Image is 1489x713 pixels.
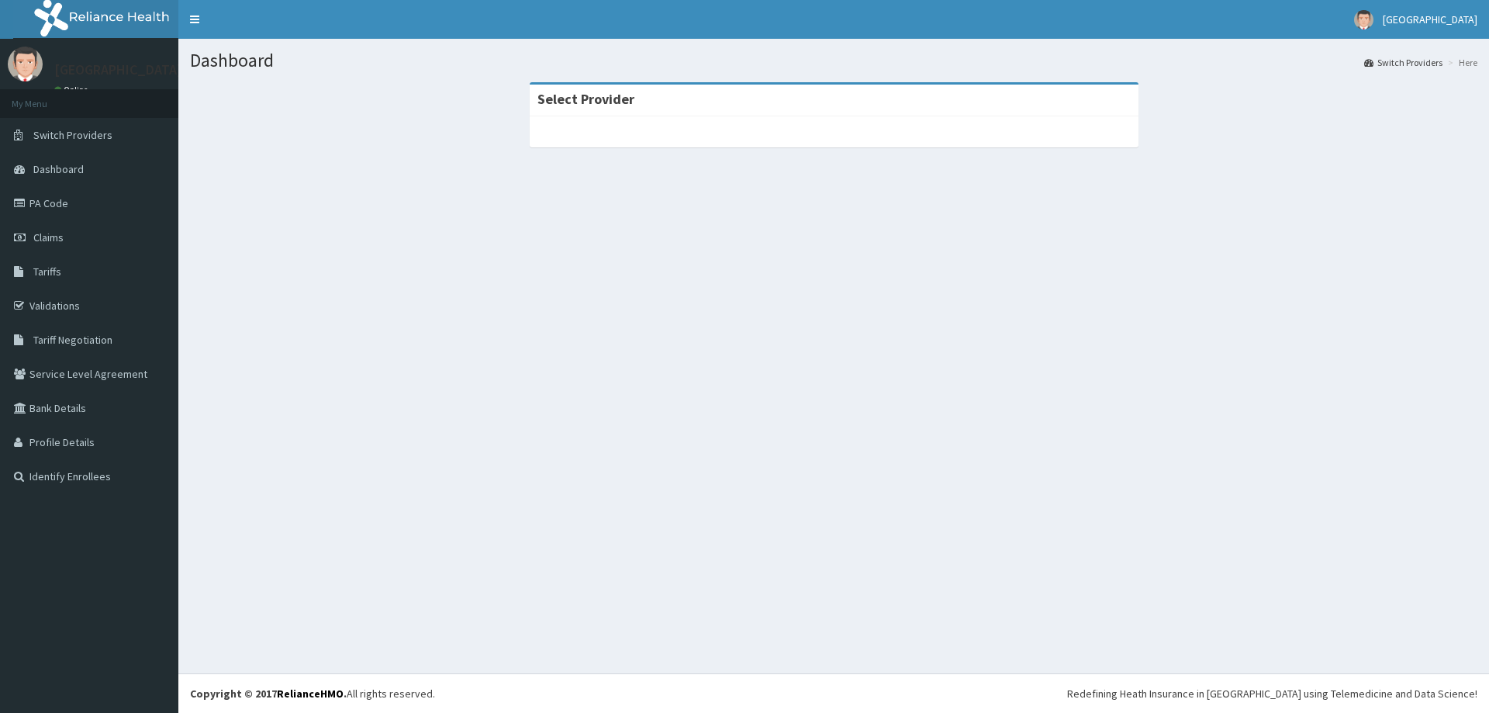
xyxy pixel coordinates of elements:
[1444,56,1477,69] li: Here
[1067,686,1477,701] div: Redefining Heath Insurance in [GEOGRAPHIC_DATA] using Telemedicine and Data Science!
[190,687,347,701] strong: Copyright © 2017 .
[33,162,84,176] span: Dashboard
[33,128,112,142] span: Switch Providers
[33,265,61,279] span: Tariffs
[33,333,112,347] span: Tariff Negotiation
[54,63,182,77] p: [GEOGRAPHIC_DATA]
[1383,12,1477,26] span: [GEOGRAPHIC_DATA]
[178,673,1489,713] footer: All rights reserved.
[190,50,1477,71] h1: Dashboard
[537,90,634,108] strong: Select Provider
[54,85,92,95] a: Online
[33,230,64,244] span: Claims
[277,687,344,701] a: RelianceHMO
[8,47,43,81] img: User Image
[1364,56,1442,69] a: Switch Providers
[1354,10,1373,29] img: User Image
